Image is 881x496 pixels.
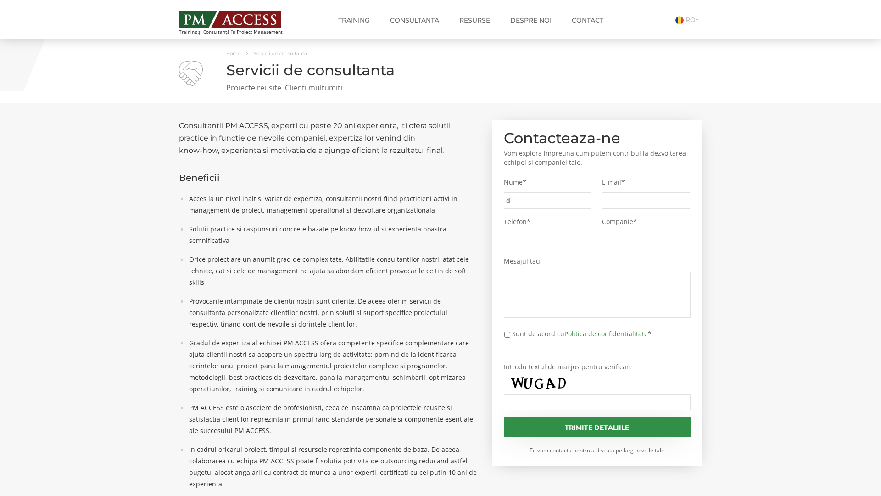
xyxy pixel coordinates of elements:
[184,295,479,330] li: Provocarile intampinate de clientii nostri sunt diferite. De aceea oferim servicii de consultanta...
[504,257,691,265] label: Mesajul tau
[179,29,300,34] span: Training și Consultanță în Project Management
[602,178,690,186] label: E-mail
[504,178,592,186] label: Nume
[565,11,610,29] a: Contact
[179,11,281,28] img: PM ACCESS - Echipa traineri si consultanti certificati PMP: Narciss Popescu, Mihai Olaru, Monica ...
[179,8,300,34] a: Training și Consultanță în Project Management
[504,363,691,371] label: Introdu textul de mai jos pentru verificare
[504,149,691,167] p: Vom explora impreuna cum putem contribui la dezvoltarea echipei si companiei tale.
[184,193,479,216] li: Acces la un nivel inalt si variat de expertiza, consultantii nostri fiind practicieni activi in m...
[504,218,592,226] label: Telefon
[184,254,479,288] li: Orice proiect are un anumit grad de complexitate. Abilitatile consultantilor nostri, atat cele te...
[504,132,691,144] h2: Contacteaza-ne
[504,446,691,454] small: Te vom contacta pentru a discuta pe larg nevoile tale
[331,11,377,29] a: Training
[184,444,479,490] li: In cadrul oricarui proiect, timpul si resursele reprezinta componente de baza. De aceea, colabora...
[383,11,446,29] a: Consultanta
[675,16,684,24] img: Romana
[179,61,203,86] img: Servicii de consultanta
[254,51,307,56] span: Servicii de consultanta
[512,329,652,338] label: Sunt de acord cu *
[179,119,479,157] h2: Consultantii PM ACCESS, experti cu peste 20 ani experienta, iti ofera solutii practice in functie...
[564,329,648,338] a: Politica de confidentialitate
[179,62,702,78] h1: Servicii de consultanta
[184,402,479,436] li: PM ACCESS este o asociere de profesionisti, ceea ce inseamna ca proiectele reusite si satisfactia...
[184,223,479,246] li: Solutii practice si raspunsuri concrete bazate pe know-how-ul si experienta noastra semnificativa
[675,16,702,24] a: RO
[503,11,558,29] a: Despre noi
[504,417,691,437] input: Trimite detaliile
[602,218,690,226] label: Companie
[226,51,240,56] a: Home
[179,173,479,183] h3: Beneficii
[179,83,702,93] p: Proiecte reusite. Clienti multumiti.
[184,337,479,395] li: Gradul de expertiza al echipei PM ACCESS ofera competente specifice complementare care ajuta clie...
[452,11,497,29] a: Resurse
